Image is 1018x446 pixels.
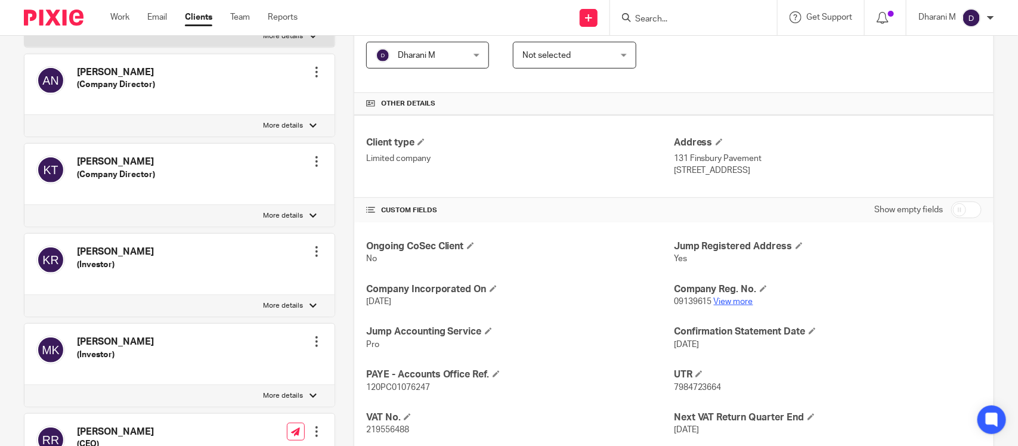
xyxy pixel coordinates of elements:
[674,368,982,381] h4: UTR
[674,153,982,165] p: 131 Finsbury Pavement
[366,298,391,306] span: [DATE]
[806,13,852,21] span: Get Support
[264,121,304,131] p: More details
[264,211,304,221] p: More details
[674,426,699,434] span: [DATE]
[77,349,154,361] h5: (Investor)
[36,66,65,95] img: svg%3E
[230,11,250,23] a: Team
[366,206,674,215] h4: CUSTOM FIELDS
[77,246,154,258] h4: [PERSON_NAME]
[674,298,712,306] span: 09139615
[874,204,943,216] label: Show empty fields
[376,48,390,63] img: svg%3E
[366,255,377,263] span: No
[147,11,167,23] a: Email
[77,156,155,168] h4: [PERSON_NAME]
[674,340,699,349] span: [DATE]
[674,326,982,338] h4: Confirmation Statement Date
[366,368,674,381] h4: PAYE - Accounts Office Ref.
[77,336,154,348] h4: [PERSON_NAME]
[366,240,674,253] h4: Ongoing CoSec Client
[513,27,572,36] span: Sales Person
[110,11,129,23] a: Work
[918,11,956,23] p: Dharani M
[366,137,674,149] h4: Client type
[962,8,981,27] img: svg%3E
[714,298,753,306] a: View more
[77,426,213,438] h4: [PERSON_NAME]
[674,240,982,253] h4: Jump Registered Address
[674,165,982,176] p: [STREET_ADDRESS]
[398,51,435,60] span: Dharani M
[264,391,304,401] p: More details
[366,340,379,349] span: Pro
[264,301,304,311] p: More details
[36,336,65,364] img: svg%3E
[77,259,154,271] h5: (Investor)
[674,411,982,424] h4: Next VAT Return Quarter End
[366,426,409,434] span: 219556488
[366,283,674,296] h4: Company Incorporated On
[634,14,741,25] input: Search
[77,66,155,79] h4: [PERSON_NAME]
[674,283,982,296] h4: Company Reg. No.
[268,11,298,23] a: Reports
[36,156,65,184] img: svg%3E
[522,51,571,60] span: Not selected
[24,10,83,26] img: Pixie
[674,383,722,392] span: 7984723664
[366,326,674,338] h4: Jump Accounting Service
[77,79,155,91] h5: (Company Director)
[366,27,463,36] span: Assistant Accountant
[185,11,212,23] a: Clients
[381,99,435,109] span: Other details
[77,169,155,181] h5: (Company Director)
[36,246,65,274] img: svg%3E
[264,32,304,41] p: More details
[366,411,674,424] h4: VAT No.
[366,383,430,392] span: 120PC01076247
[674,137,982,149] h4: Address
[366,153,674,165] p: Limited company
[674,255,687,263] span: Yes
